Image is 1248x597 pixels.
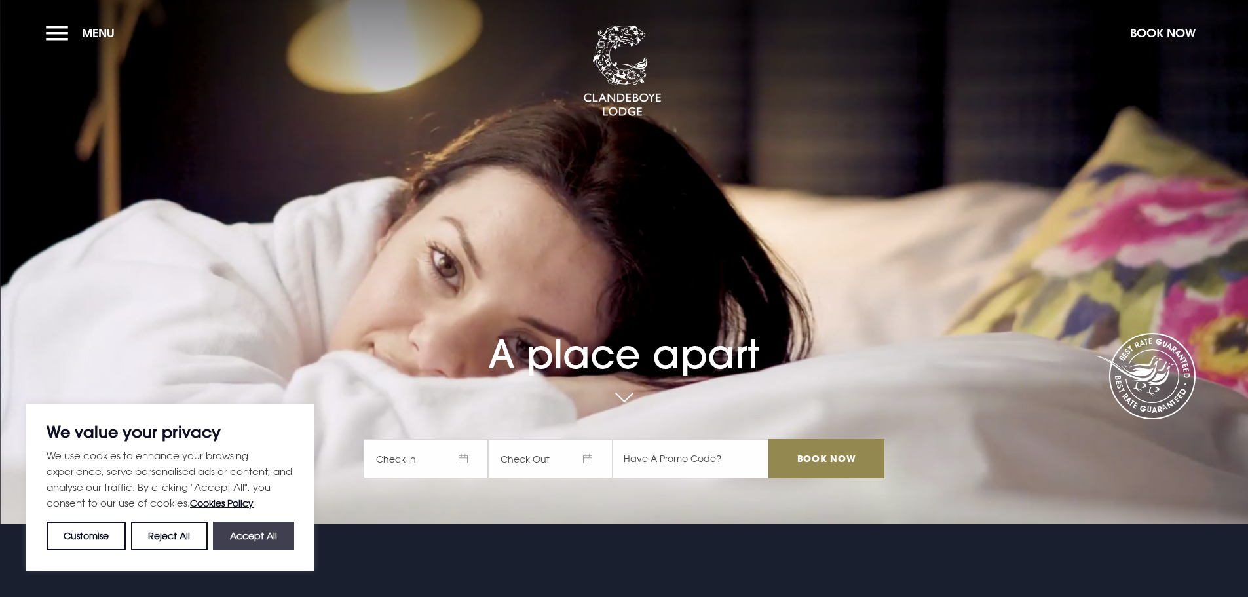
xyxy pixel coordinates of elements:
[488,439,613,478] span: Check Out
[364,439,488,478] span: Check In
[583,26,662,117] img: Clandeboye Lodge
[364,294,884,377] h1: A place apart
[613,439,768,478] input: Have A Promo Code?
[82,26,115,41] span: Menu
[213,522,294,550] button: Accept All
[47,424,294,440] p: We value your privacy
[1124,19,1202,47] button: Book Now
[768,439,884,478] input: Book Now
[190,497,254,509] a: Cookies Policy
[26,404,314,571] div: We value your privacy
[47,448,294,511] p: We use cookies to enhance your browsing experience, serve personalised ads or content, and analys...
[47,522,126,550] button: Customise
[46,19,121,47] button: Menu
[131,522,207,550] button: Reject All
